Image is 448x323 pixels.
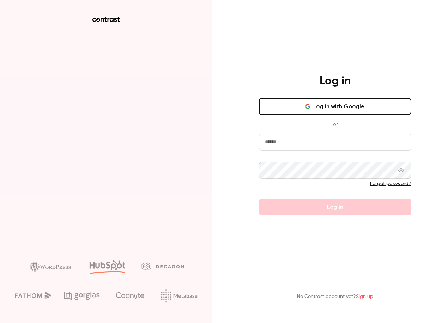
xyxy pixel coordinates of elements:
a: Forgot password? [370,181,411,186]
h4: Log in [320,74,351,88]
img: decagon [141,262,184,270]
button: Log in with Google [259,98,411,115]
a: Sign up [356,294,373,299]
span: or [329,121,341,128]
p: No Contrast account yet? [297,293,373,300]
